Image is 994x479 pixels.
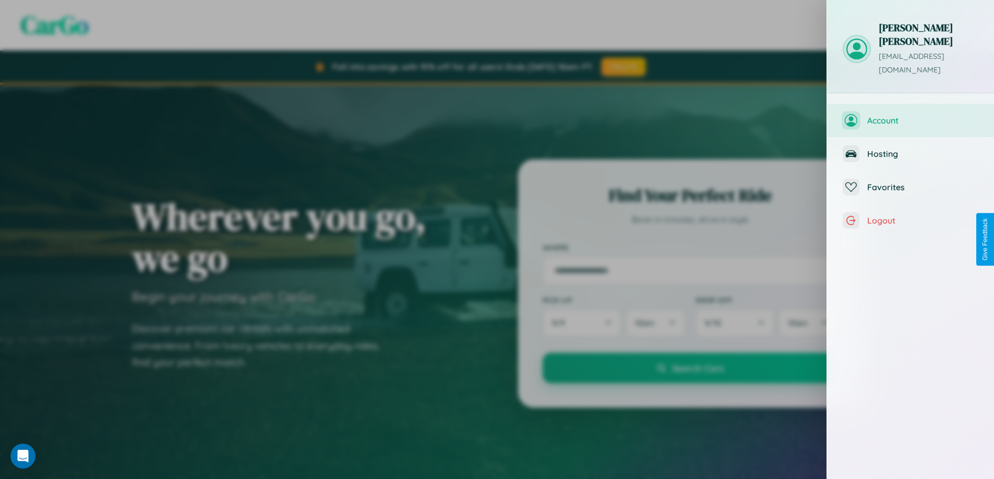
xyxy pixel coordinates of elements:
button: Logout [827,204,994,237]
span: Account [867,115,978,126]
span: Logout [867,215,978,226]
h3: [PERSON_NAME] [PERSON_NAME] [879,21,978,48]
button: Hosting [827,137,994,170]
div: Give Feedback [981,218,989,261]
div: Open Intercom Messenger [10,444,35,469]
span: Favorites [867,182,978,192]
span: Hosting [867,149,978,159]
button: Favorites [827,170,994,204]
button: Account [827,104,994,137]
p: [EMAIL_ADDRESS][DOMAIN_NAME] [879,50,978,77]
